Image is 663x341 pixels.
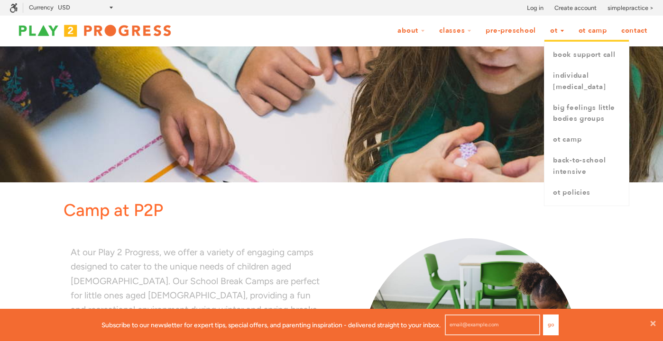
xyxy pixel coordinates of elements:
p: Camp at P2P [64,197,609,224]
a: Contact [615,22,654,40]
a: Log in [527,3,543,13]
a: OT [544,22,571,40]
p: Subscribe to our newsletter for expert tips, special offers, and parenting inspiration - delivere... [101,320,441,330]
a: Back-to-School Intensive [544,150,629,182]
a: OT Camp [572,22,613,40]
label: Currency [29,4,54,11]
button: Go [543,314,559,335]
a: simplepractice > [608,3,654,13]
p: Camp [54,116,609,139]
a: Individual [MEDICAL_DATA] [544,65,629,98]
img: Play2Progress logo [9,21,180,40]
a: OT Policies [544,182,629,203]
a: Create account [554,3,597,13]
input: email@example.com [445,314,540,335]
a: Big Feelings Little Bodies Groups [544,98,629,130]
a: Classes [433,22,478,40]
a: Pre-Preschool [479,22,542,40]
a: About [391,22,431,40]
a: book support call [544,45,629,65]
a: OT Camp [544,129,629,150]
